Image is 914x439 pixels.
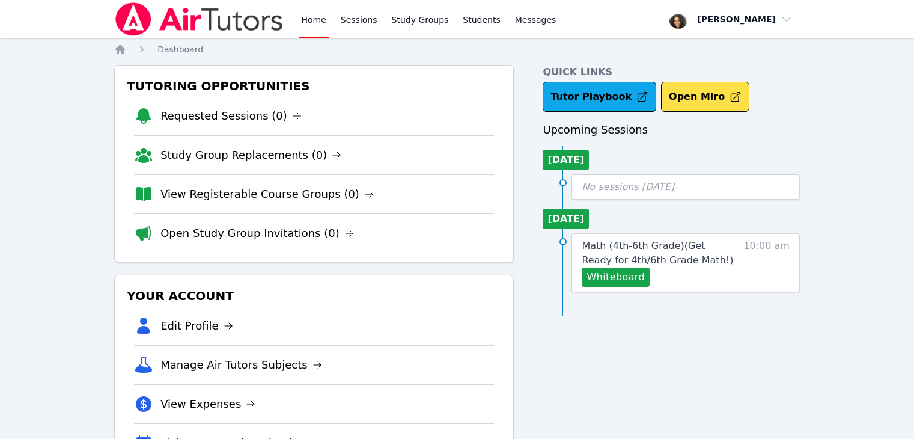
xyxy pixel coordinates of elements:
[157,43,203,55] a: Dashboard
[543,121,800,138] h3: Upcoming Sessions
[515,14,556,26] span: Messages
[582,181,674,192] span: No sessions [DATE]
[124,285,504,307] h3: Your Account
[114,43,800,55] nav: Breadcrumb
[157,45,203,54] span: Dashboard
[160,318,233,334] a: Edit Profile
[582,240,733,266] span: Math (4th-6th Grade) ( Get Ready for 4th/6th Grade Math! )
[582,239,737,268] a: Math (4th-6th Grade)(Get Ready for 4th/6th Grade Math!)
[160,147,341,164] a: Study Group Replacements (0)
[160,186,374,203] a: View Registerable Course Groups (0)
[160,225,354,242] a: Open Study Group Invitations (0)
[743,239,790,287] span: 10:00 am
[160,357,322,373] a: Manage Air Tutors Subjects
[661,82,749,112] button: Open Miro
[543,150,589,170] li: [DATE]
[160,396,255,413] a: View Expenses
[543,82,656,112] a: Tutor Playbook
[124,75,504,97] h3: Tutoring Opportunities
[543,65,800,79] h4: Quick Links
[582,268,650,287] button: Whiteboard
[160,108,302,124] a: Requested Sessions (0)
[114,2,284,36] img: Air Tutors
[543,209,589,229] li: [DATE]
